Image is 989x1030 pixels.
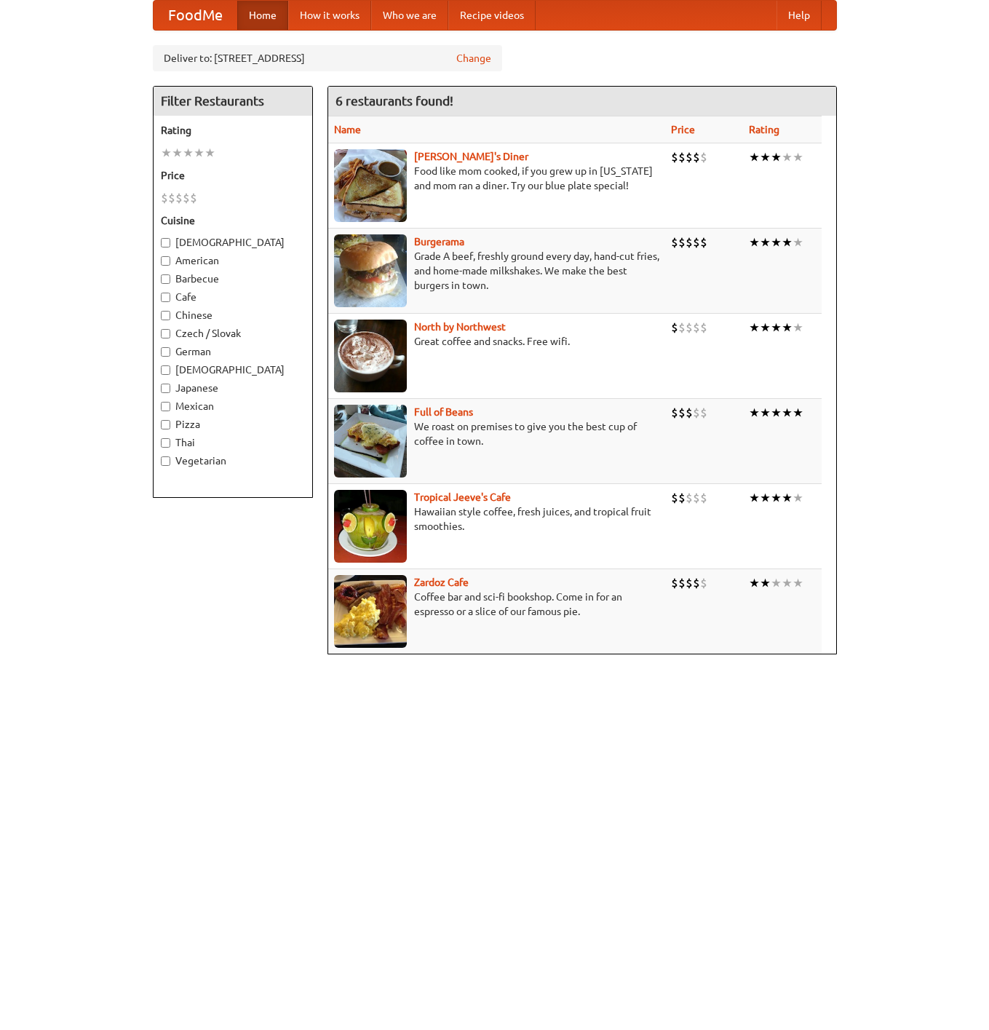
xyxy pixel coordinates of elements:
[678,234,686,250] li: $
[414,151,528,162] a: [PERSON_NAME]'s Diner
[161,420,170,429] input: Pizza
[749,320,760,336] li: ★
[183,145,194,161] li: ★
[782,234,793,250] li: ★
[686,575,693,591] li: $
[671,234,678,250] li: $
[693,490,700,506] li: $
[334,504,659,534] p: Hawaiian style coffee, fresh juices, and tropical fruit smoothies.
[190,190,197,206] li: $
[671,405,678,421] li: $
[414,577,469,588] a: Zardoz Cafe
[161,145,172,161] li: ★
[183,190,190,206] li: $
[161,253,305,268] label: American
[154,1,237,30] a: FoodMe
[793,490,803,506] li: ★
[161,456,170,466] input: Vegetarian
[693,405,700,421] li: $
[793,149,803,165] li: ★
[194,145,204,161] li: ★
[334,334,659,349] p: Great coffee and snacks. Free wifi.
[204,145,215,161] li: ★
[161,402,170,411] input: Mexican
[686,405,693,421] li: $
[793,405,803,421] li: ★
[335,94,453,108] ng-pluralize: 6 restaurants found!
[693,320,700,336] li: $
[671,320,678,336] li: $
[334,249,659,293] p: Grade A beef, freshly ground every day, hand-cut fries, and home-made milkshakes. We make the bes...
[161,308,305,322] label: Chinese
[414,491,511,503] a: Tropical Jeeve's Cafe
[678,490,686,506] li: $
[771,234,782,250] li: ★
[154,87,312,116] h4: Filter Restaurants
[161,453,305,468] label: Vegetarian
[414,406,473,418] a: Full of Beans
[161,365,170,375] input: [DEMOGRAPHIC_DATA]
[161,438,170,448] input: Thai
[793,575,803,591] li: ★
[771,490,782,506] li: ★
[671,490,678,506] li: $
[172,145,183,161] li: ★
[760,149,771,165] li: ★
[700,234,707,250] li: $
[161,311,170,320] input: Chinese
[334,149,407,222] img: sallys.jpg
[288,1,371,30] a: How it works
[161,326,305,341] label: Czech / Slovak
[693,575,700,591] li: $
[749,234,760,250] li: ★
[793,234,803,250] li: ★
[700,405,707,421] li: $
[678,320,686,336] li: $
[161,235,305,250] label: [DEMOGRAPHIC_DATA]
[782,320,793,336] li: ★
[161,329,170,338] input: Czech / Slovak
[678,405,686,421] li: $
[782,149,793,165] li: ★
[371,1,448,30] a: Who we are
[334,590,659,619] p: Coffee bar and sci-fi bookshop. Come in for an espresso or a slice of our famous pie.
[749,490,760,506] li: ★
[693,234,700,250] li: $
[700,575,707,591] li: $
[334,164,659,193] p: Food like mom cooked, if you grew up in [US_STATE] and mom ran a diner. Try our blue plate special!
[700,149,707,165] li: $
[414,236,464,247] a: Burgerama
[749,149,760,165] li: ★
[161,399,305,413] label: Mexican
[776,1,822,30] a: Help
[161,213,305,228] h5: Cuisine
[414,321,506,333] a: North by Northwest
[161,168,305,183] h5: Price
[700,490,707,506] li: $
[760,234,771,250] li: ★
[671,149,678,165] li: $
[693,149,700,165] li: $
[782,490,793,506] li: ★
[686,320,693,336] li: $
[161,417,305,432] label: Pizza
[749,575,760,591] li: ★
[334,575,407,648] img: zardoz.jpg
[161,363,305,377] label: [DEMOGRAPHIC_DATA]
[456,51,491,66] a: Change
[793,320,803,336] li: ★
[700,320,707,336] li: $
[334,234,407,307] img: burgerama.jpg
[760,320,771,336] li: ★
[161,272,305,286] label: Barbecue
[678,575,686,591] li: $
[760,490,771,506] li: ★
[678,149,686,165] li: $
[782,405,793,421] li: ★
[771,405,782,421] li: ★
[771,149,782,165] li: ★
[334,490,407,563] img: jeeves.jpg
